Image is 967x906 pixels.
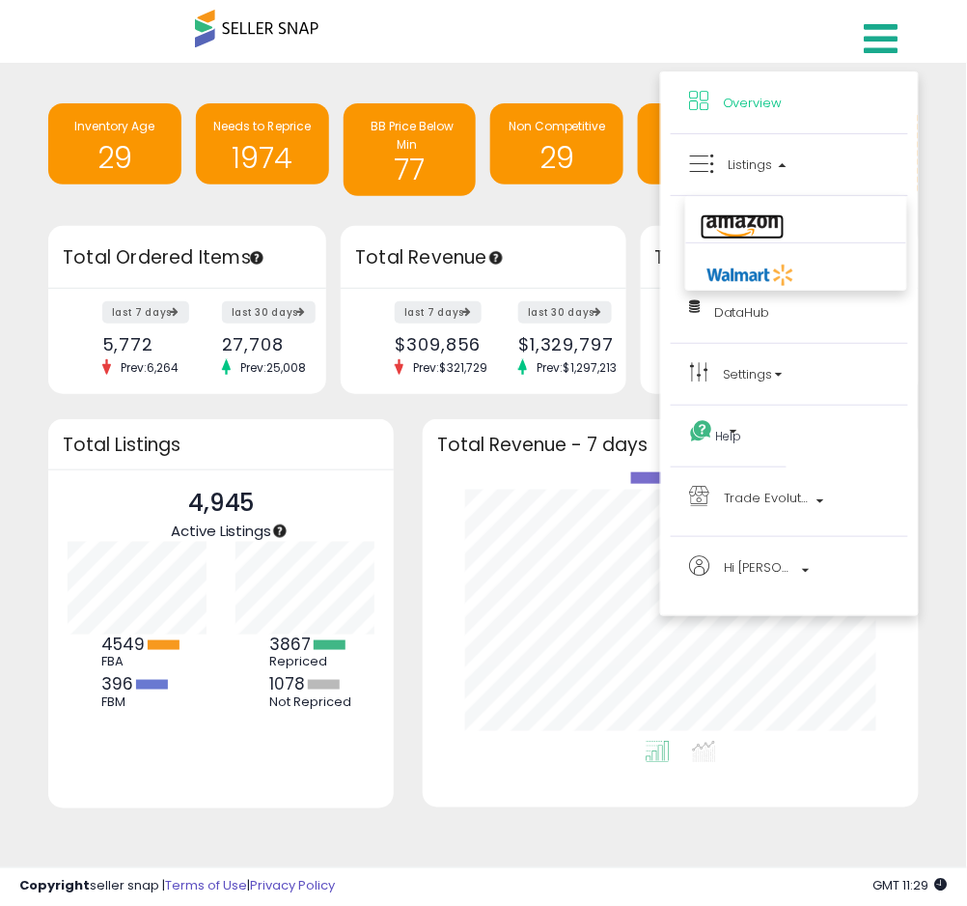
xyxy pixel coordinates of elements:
[171,485,272,522] p: 4,945
[231,359,316,376] span: Prev: 25,008
[63,244,312,271] h3: Total Ordered Items
[111,359,188,376] span: Prev: 6,264
[19,877,90,895] strong: Copyright
[269,672,305,695] b: 1078
[102,334,173,354] div: 5,772
[58,142,172,174] h1: 29
[250,877,335,895] a: Privacy Policy
[487,249,505,267] div: Tooltip anchor
[101,694,188,710] div: FBM
[689,555,890,597] a: Hi [PERSON_NAME]
[689,486,890,518] a: Trade Evolution US
[269,633,311,656] b: 3867
[518,334,593,354] div: $1,329,797
[724,555,796,580] span: Hi [PERSON_NAME]
[102,301,189,324] label: last 7 days
[689,153,890,177] a: Listings
[222,334,292,354] div: 27,708
[74,118,154,134] span: Inventory Age
[344,103,477,196] a: BB Price Below Min 77
[689,91,890,115] a: Overview
[527,359,626,376] span: Prev: $1,297,213
[19,878,335,896] div: seller snap | |
[353,142,467,185] h1: 77
[716,424,742,448] span: Help
[403,359,497,376] span: Prev: $321,729
[222,301,316,324] label: last 30 days
[723,94,783,112] span: Overview
[714,303,770,322] span: DataHub
[648,142,761,174] h1: 55
[101,654,188,669] div: FBA
[689,362,890,386] a: Settings
[689,419,713,443] i: Get Help
[437,438,904,452] h3: Total Revenue - 7 days
[500,142,614,174] h1: 29
[48,103,181,184] a: Inventory Age 29
[101,633,145,656] b: 4549
[63,438,379,452] h3: Total Listings
[206,142,319,174] h1: 1974
[689,300,890,325] a: DataHub
[371,118,454,153] span: BB Price Below Min
[248,249,265,267] div: Tooltip anchor
[269,654,356,669] div: Repriced
[269,694,356,710] div: Not Repriced
[518,301,612,324] label: last 30 days
[165,877,247,895] a: Terms of Use
[724,486,811,510] span: Trade Evolution US
[355,244,612,271] h3: Total Revenue
[509,118,606,134] span: Non Competitive
[395,301,482,324] label: last 7 days
[638,103,771,184] a: Selling @ Max 55
[101,672,133,695] b: 396
[395,334,469,354] div: $309,856
[196,103,329,184] a: Needs to Reprice 1974
[171,521,272,541] span: Active Listings
[873,877,948,895] span: 2025-09-16 11:29 GMT
[213,118,311,134] span: Needs to Reprice
[490,103,623,184] a: Non Competitive 29
[729,156,773,174] span: Listings
[689,424,768,448] a: Help
[271,523,289,540] div: Tooltip anchor
[655,244,904,271] h3: Total Profit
